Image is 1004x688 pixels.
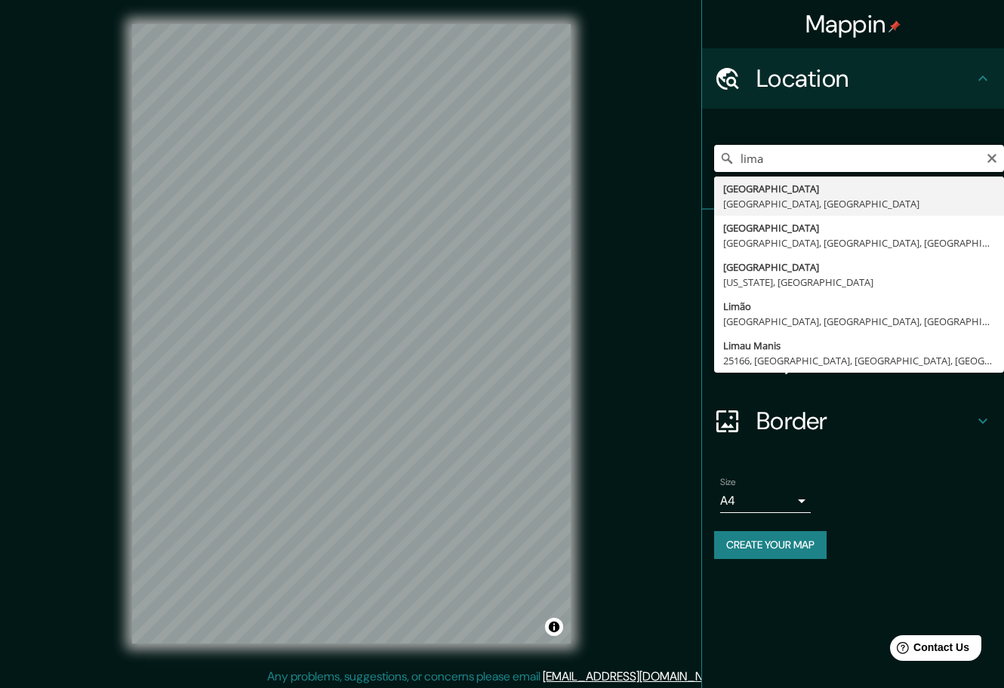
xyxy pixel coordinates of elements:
div: [GEOGRAPHIC_DATA] [723,220,995,235]
canvas: Map [132,24,571,643]
h4: Layout [756,346,974,376]
button: Create your map [714,531,827,559]
div: [GEOGRAPHIC_DATA], [GEOGRAPHIC_DATA], [GEOGRAPHIC_DATA] [723,314,995,329]
h4: Border [756,406,974,436]
div: [GEOGRAPHIC_DATA], [GEOGRAPHIC_DATA] [723,196,995,211]
img: pin-icon.png [889,20,901,32]
div: [GEOGRAPHIC_DATA] [723,181,995,196]
div: Limau Manis [723,338,995,353]
h4: Mappin [805,9,901,39]
h4: Location [756,63,974,94]
a: [EMAIL_ADDRESS][DOMAIN_NAME] [543,668,729,684]
div: [GEOGRAPHIC_DATA] [723,260,995,275]
div: 25166, [GEOGRAPHIC_DATA], [GEOGRAPHIC_DATA], [GEOGRAPHIC_DATA], [GEOGRAPHIC_DATA] [723,353,995,368]
div: [US_STATE], [GEOGRAPHIC_DATA] [723,275,995,290]
button: Clear [986,150,998,164]
iframe: Help widget launcher [870,629,987,671]
div: [GEOGRAPHIC_DATA], [GEOGRAPHIC_DATA], [GEOGRAPHIC_DATA] [723,235,995,250]
p: Any problems, suggestions, or concerns please email . [267,668,731,686]
div: Layout [702,330,1004,391]
input: Pick your city or area [714,145,1004,172]
div: Style [702,270,1004,330]
div: Location [702,48,1004,109]
div: Pins [702,210,1004,270]
label: Size [720,476,736,489]
button: Toggle attribution [545,618,563,636]
div: A4 [720,489,811,513]
div: Border [702,391,1004,451]
div: Limão [723,299,995,314]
